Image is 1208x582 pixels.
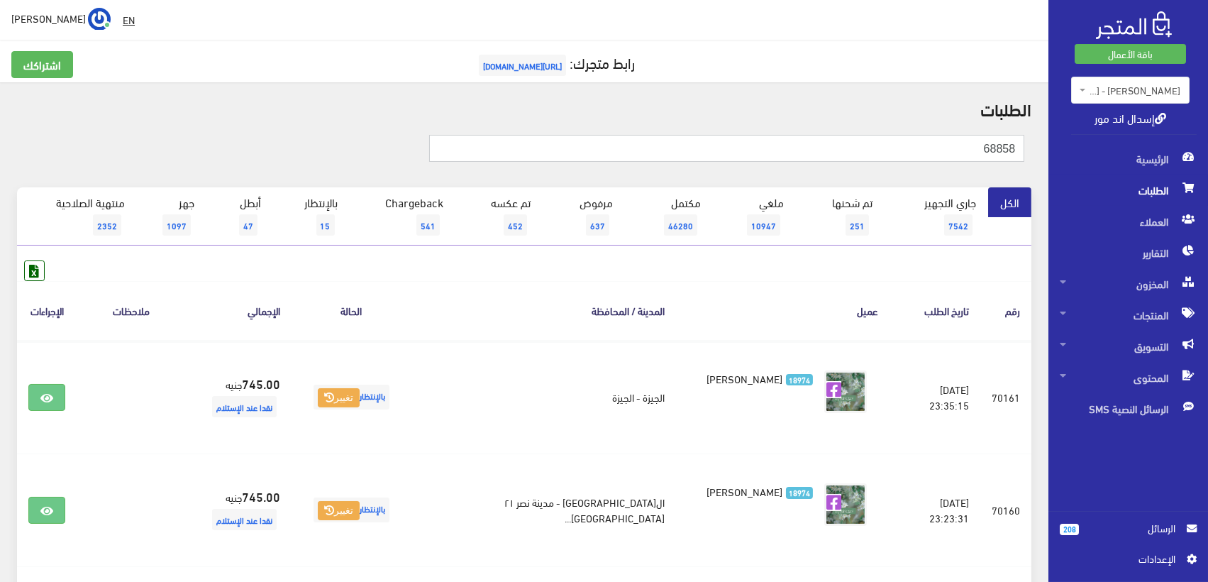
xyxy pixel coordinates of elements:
[416,214,440,236] span: 541
[1060,331,1197,362] span: التسويق
[980,454,1031,566] td: 70160
[117,7,140,33] a: EN
[93,214,121,236] span: 2352
[786,487,814,499] span: 18974
[314,498,389,522] span: بالإنتظار
[586,214,609,236] span: 637
[455,187,543,246] a: تم عكسه452
[1060,268,1197,300] span: المخزون
[314,385,389,410] span: بالإنتظار
[699,370,813,386] a: 18974 [PERSON_NAME]
[625,187,713,246] a: مكتمل46280
[242,487,280,505] strong: 745.00
[479,55,566,76] span: [URL][DOMAIN_NAME]
[88,8,111,31] img: ...
[824,483,867,526] img: picture
[747,214,780,236] span: 10947
[1060,520,1197,551] a: 208 الرسائل
[1089,83,1180,97] span: esdalandmore - مصر - اسدال اند مور
[676,281,890,340] th: عميل
[1060,237,1197,268] span: التقارير
[504,214,527,236] span: 452
[786,374,814,386] span: 18974
[885,187,988,246] a: جاري التجهيز7542
[1048,362,1208,393] a: المحتوى
[212,396,277,417] span: نقدا عند الإستلام
[185,454,292,566] td: جنيه
[11,7,111,30] a: ... [PERSON_NAME]
[17,99,1031,118] h2: الطلبات
[316,214,335,236] span: 15
[411,341,676,454] td: الجيزة - الجيزة
[1048,268,1208,300] a: المخزون
[1096,11,1172,39] img: .
[1048,143,1208,175] a: الرئيسية
[890,341,980,454] td: [DATE] 23:35:15
[980,341,1031,454] td: 70161
[980,281,1031,340] th: رقم
[17,281,77,340] th: الإجراءات
[1071,77,1190,104] span: esdalandmore - مصر - اسدال اند مور
[1048,206,1208,237] a: العملاء
[1071,551,1175,566] span: اﻹعدادات
[350,187,455,246] a: Chargeback541
[1060,300,1197,331] span: المنتجات
[11,9,86,27] span: [PERSON_NAME]
[77,281,185,340] th: ملاحظات
[411,454,676,566] td: ال[GEOGRAPHIC_DATA] - مدينة نصر ٢١ [GEOGRAPHIC_DATA]...
[206,187,272,246] a: أبطل47
[212,509,277,530] span: نقدا عند الإستلام
[11,51,73,78] a: اشتراكك
[242,374,280,392] strong: 745.00
[17,485,71,539] iframe: Drift Widget Chat Controller
[273,187,350,246] a: بالإنتظار15
[292,281,411,340] th: الحالة
[1060,362,1197,393] span: المحتوى
[411,281,676,340] th: المدينة / المحافظة
[123,11,135,28] u: EN
[185,281,292,340] th: اﻹجمالي
[1048,300,1208,331] a: المنتجات
[318,501,360,521] button: تغيير
[137,187,207,246] a: جهز1097
[1048,393,1208,424] a: الرسائل النصية SMS
[429,135,1024,162] input: بحث ( رقم الطلب, رقم الهاتف, الإسم, البريد اﻹلكتروني )...
[185,341,292,454] td: جنيه
[318,388,360,408] button: تغيير
[543,187,625,246] a: مرفوض637
[1060,175,1197,206] span: الطلبات
[1095,107,1166,128] a: إسدال اند مور
[713,187,796,246] a: ملغي10947
[944,214,973,236] span: 7542
[1060,393,1197,424] span: الرسائل النصية SMS
[1075,44,1186,64] a: باقة الأعمال
[1048,175,1208,206] a: الطلبات
[890,454,980,566] td: [DATE] 23:23:31
[1090,520,1175,536] span: الرسائل
[1060,551,1197,573] a: اﻹعدادات
[796,187,885,246] a: تم شحنها251
[1060,143,1197,175] span: الرئيسية
[1048,237,1208,268] a: التقارير
[664,214,697,236] span: 46280
[1060,206,1197,237] span: العملاء
[824,370,867,413] img: picture
[239,214,257,236] span: 47
[988,187,1031,217] a: الكل
[699,483,813,499] a: 18974 [PERSON_NAME]
[1060,524,1079,535] span: 208
[162,214,191,236] span: 1097
[707,368,783,388] span: [PERSON_NAME]
[475,49,635,75] a: رابط متجرك:[URL][DOMAIN_NAME]
[846,214,869,236] span: 251
[707,481,783,501] span: [PERSON_NAME]
[17,187,137,246] a: منتهية الصلاحية2352
[890,281,980,340] th: تاريخ الطلب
